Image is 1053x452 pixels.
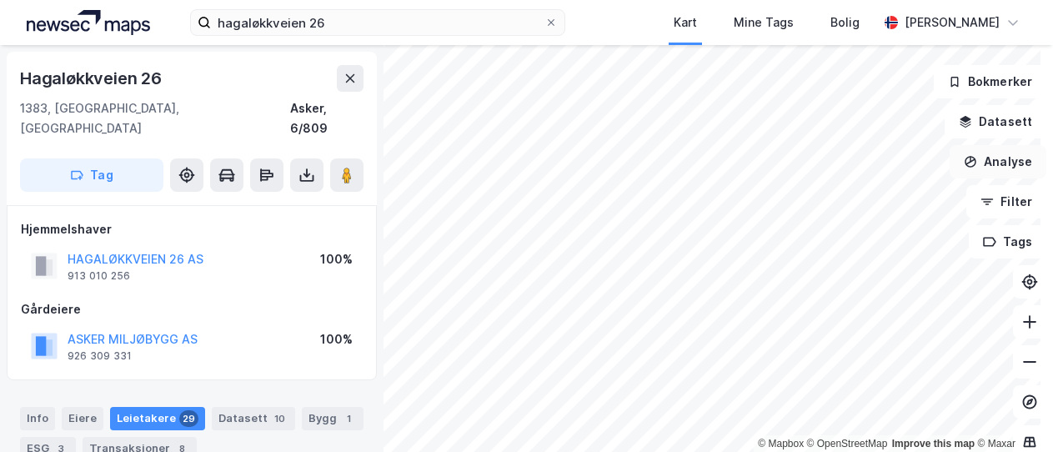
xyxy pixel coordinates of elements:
[212,407,295,430] div: Datasett
[302,407,364,430] div: Bygg
[970,372,1053,452] div: Kontrollprogram for chat
[21,299,363,319] div: Gårdeiere
[969,225,1046,259] button: Tags
[966,185,1046,218] button: Filter
[758,438,804,449] a: Mapbox
[271,410,288,427] div: 10
[20,98,290,138] div: 1383, [GEOGRAPHIC_DATA], [GEOGRAPHIC_DATA]
[179,410,198,427] div: 29
[62,407,103,430] div: Eiere
[807,438,888,449] a: OpenStreetMap
[290,98,364,138] div: Asker, 6/809
[320,329,353,349] div: 100%
[945,105,1046,138] button: Datasett
[340,410,357,427] div: 1
[20,407,55,430] div: Info
[934,65,1046,98] button: Bokmerker
[830,13,860,33] div: Bolig
[892,438,975,449] a: Improve this map
[21,219,363,239] div: Hjemmelshaver
[320,249,353,269] div: 100%
[734,13,794,33] div: Mine Tags
[68,349,132,363] div: 926 309 331
[970,372,1053,452] iframe: Chat Widget
[211,10,544,35] input: Søk på adresse, matrikkel, gårdeiere, leietakere eller personer
[950,145,1046,178] button: Analyse
[20,65,165,92] div: Hagaløkkveien 26
[674,13,697,33] div: Kart
[905,13,1000,33] div: [PERSON_NAME]
[68,269,130,283] div: 913 010 256
[110,407,205,430] div: Leietakere
[20,158,163,192] button: Tag
[27,10,150,35] img: logo.a4113a55bc3d86da70a041830d287a7e.svg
